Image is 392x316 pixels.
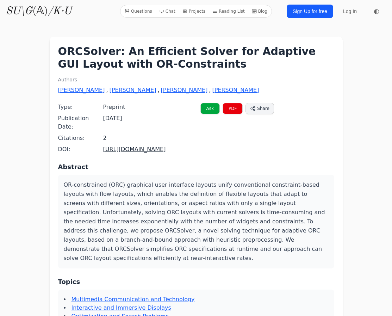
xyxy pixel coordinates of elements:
[122,7,155,16] a: Questions
[257,105,269,112] span: Share
[48,6,71,17] i: /K·U
[58,103,103,111] span: Type:
[6,6,32,17] i: SU\G
[200,103,220,114] a: Ask
[71,304,171,311] a: Interactive and Immersive Displays
[156,7,178,16] a: Chat
[58,86,105,94] a: [PERSON_NAME]
[161,86,208,94] a: [PERSON_NAME]
[249,7,270,16] a: Blog
[58,134,103,142] span: Citations:
[58,145,103,154] span: DOI:
[180,7,208,16] a: Projects
[374,8,379,14] span: ◐
[58,45,334,70] h1: ORCSolver: An Efficient Solver for Adaptive GUI Layout with OR-Constraints
[212,86,259,94] a: [PERSON_NAME]
[287,5,333,18] a: Sign Up for free
[71,296,195,303] a: Multimedia Communication and Technology
[58,86,334,94] div: , , ,
[6,5,71,18] a: SU\G(𝔸)/K·U
[339,5,361,18] a: Log In
[103,114,122,123] span: [DATE]
[103,146,166,153] a: [URL][DOMAIN_NAME]
[58,162,334,172] h3: Abstract
[223,103,243,114] a: PDF
[64,180,329,263] p: OR-constrained (ORC) graphical user interface layouts unify conventional constraint-based layouts...
[369,4,384,18] button: ◐
[58,76,334,83] h2: Authors
[110,86,156,94] a: [PERSON_NAME]
[103,103,125,111] span: Preprint
[210,7,248,16] a: Reading List
[103,134,107,142] span: 2
[58,114,103,131] span: Publication Date:
[58,277,334,287] h3: Topics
